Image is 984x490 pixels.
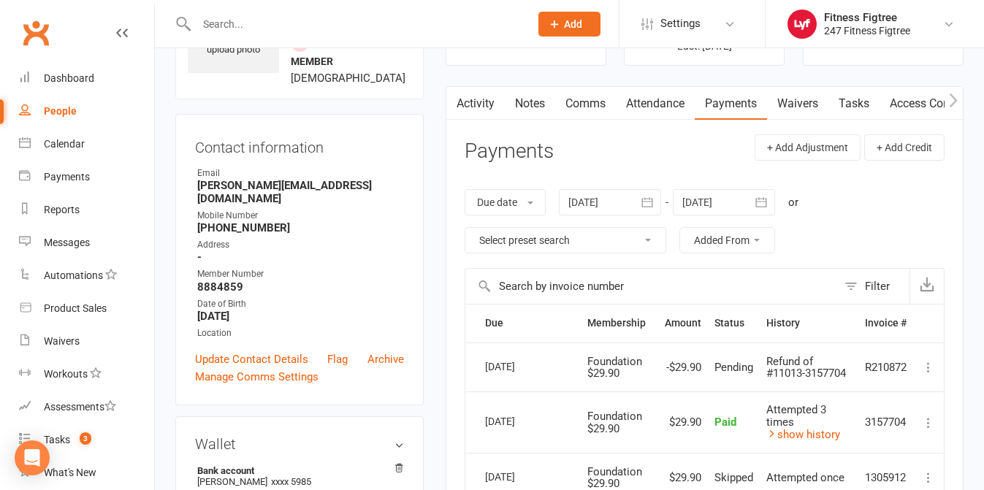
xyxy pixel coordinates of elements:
div: Calendar [44,138,85,150]
a: Payments [695,87,767,120]
span: Attempted once [766,471,844,484]
a: Product Sales [19,292,154,325]
div: Email [197,166,404,180]
a: Comms [555,87,616,120]
a: Access Control [880,87,977,120]
a: Flag [327,351,348,368]
button: Added From [679,227,775,253]
div: Date of Birth [197,297,404,311]
div: Workouts [44,368,88,380]
div: 247 Fitness Figtree [824,24,910,37]
div: Product Sales [44,302,107,314]
div: Address [197,238,404,252]
a: show history [766,428,840,441]
th: Invoice # [858,305,913,342]
span: xxxx 5985 [271,476,311,487]
div: Refund of #11013-3157704 [766,356,852,380]
div: Reports [44,204,80,215]
span: Add [564,18,582,30]
a: Manage Comms Settings [195,368,319,386]
a: People [19,95,154,128]
a: Calendar [19,128,154,161]
button: Due date [465,189,546,215]
div: Waivers [44,335,80,347]
span: Pending [714,361,753,374]
td: $29.90 [658,391,708,453]
div: Member Number [197,267,404,281]
div: Automations [44,269,103,281]
th: History [760,305,858,342]
a: Workouts [19,358,154,391]
div: Fitness Figtree [824,11,910,24]
span: Skipped [714,471,753,484]
li: [PERSON_NAME] [195,463,404,489]
span: Settings [660,7,701,40]
a: Clubworx [18,15,54,51]
button: Add [538,12,600,37]
a: Messages [19,226,154,259]
th: Status [708,305,760,342]
span: Foundation $29.90 [587,410,642,435]
strong: [PERSON_NAME][EMAIL_ADDRESS][DOMAIN_NAME] [197,179,404,205]
button: + Add Adjustment [755,134,861,161]
strong: Bank account [197,465,397,476]
div: Assessments [44,401,116,413]
div: People [44,105,77,117]
span: [DEMOGRAPHIC_DATA] [291,72,405,85]
div: Payments [44,171,90,183]
div: Filter [865,277,890,295]
a: Activity [446,87,505,120]
div: or [788,194,798,211]
a: Waivers [19,325,154,358]
div: Messages [44,237,90,248]
span: Paid [714,416,736,429]
a: Notes [505,87,555,120]
div: Tasks [44,434,70,445]
th: Membership [581,305,659,342]
div: Mobile Number [197,209,404,223]
span: 3 [80,432,91,445]
a: Tasks 3 [19,424,154,456]
div: Open Intercom Messenger [15,440,50,475]
div: Dashboard [44,72,94,84]
span: Foundation $29.90 [587,355,642,380]
a: Tasks [828,87,880,120]
a: Archive [367,351,404,368]
a: Payments [19,161,154,194]
div: [DATE] [485,465,552,488]
div: [DATE] [485,410,552,432]
strong: [PHONE_NUMBER] [197,221,404,234]
strong: - [197,250,404,264]
span: Attempted 3 times [766,403,826,429]
h3: Wallet [195,436,404,452]
th: Due [478,305,581,342]
a: Reports [19,194,154,226]
strong: 8884859 [197,280,404,294]
a: Assessments [19,391,154,424]
input: Search... [192,14,519,34]
button: Filter [837,269,909,304]
td: -$29.90 [658,342,708,392]
a: What's New [19,456,154,489]
td: R210872 [858,342,913,392]
a: Attendance [616,87,695,120]
a: Waivers [767,87,828,120]
div: What's New [44,467,96,478]
a: Dashboard [19,62,154,95]
strong: [DATE] [197,310,404,323]
input: Search by invoice number [465,269,837,304]
div: [DATE] [485,355,552,378]
th: Amount [658,305,708,342]
button: + Add Credit [864,134,945,161]
a: Update Contact Details [195,351,308,368]
h3: Payments [465,140,554,163]
h3: Contact information [195,134,404,156]
a: Automations [19,259,154,292]
img: thumb_image1753610192.png [787,9,817,39]
div: Location [197,326,404,340]
td: 3157704 [858,391,913,453]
